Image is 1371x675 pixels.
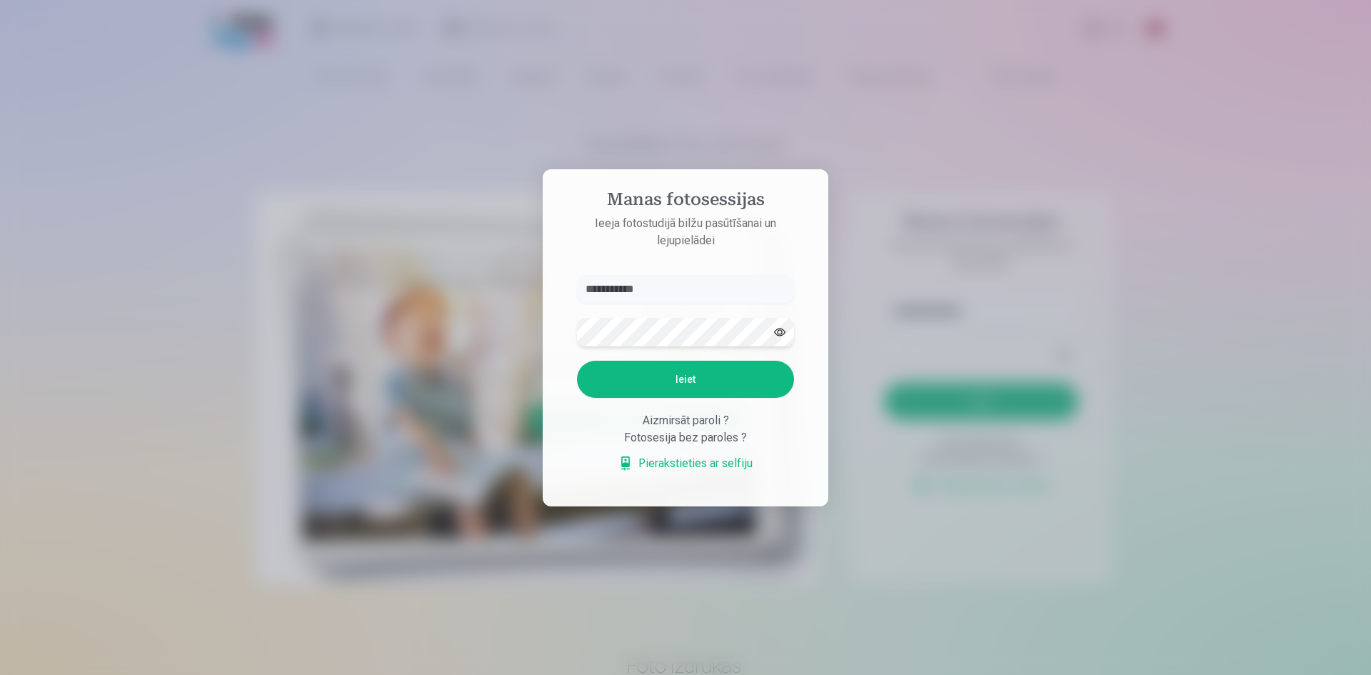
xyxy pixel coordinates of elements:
div: Fotosesija bez paroles ? [577,429,794,446]
h4: Manas fotosessijas [563,189,808,215]
p: Ieeja fotostudijā bilžu pasūtīšanai un lejupielādei [563,215,808,249]
a: Pierakstieties ar selfiju [618,455,753,472]
div: Aizmirsāt paroli ? [577,412,794,429]
button: Ieiet [577,361,794,398]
